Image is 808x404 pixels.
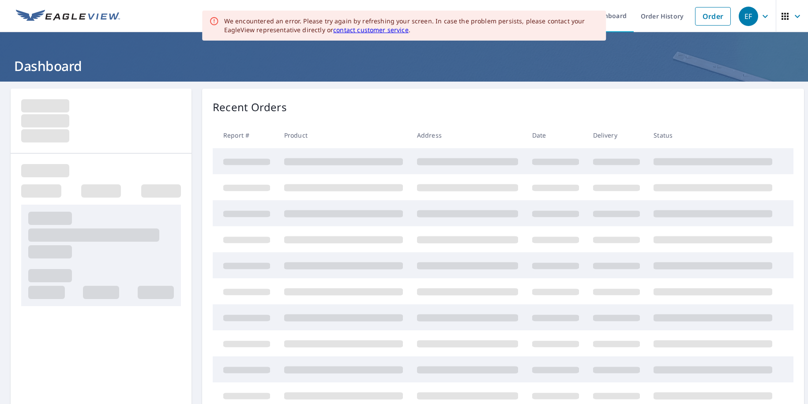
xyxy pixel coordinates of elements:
img: EV Logo [16,10,120,23]
th: Address [410,122,525,148]
th: Product [277,122,410,148]
h1: Dashboard [11,57,797,75]
p: Recent Orders [213,99,287,115]
th: Status [646,122,779,148]
a: contact customer service [333,26,409,34]
th: Delivery [586,122,647,148]
th: Report # [213,122,277,148]
div: EF [739,7,758,26]
th: Date [525,122,586,148]
div: We encountered an error. Please try again by refreshing your screen. In case the problem persists... [224,17,599,34]
a: Order [695,7,731,26]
